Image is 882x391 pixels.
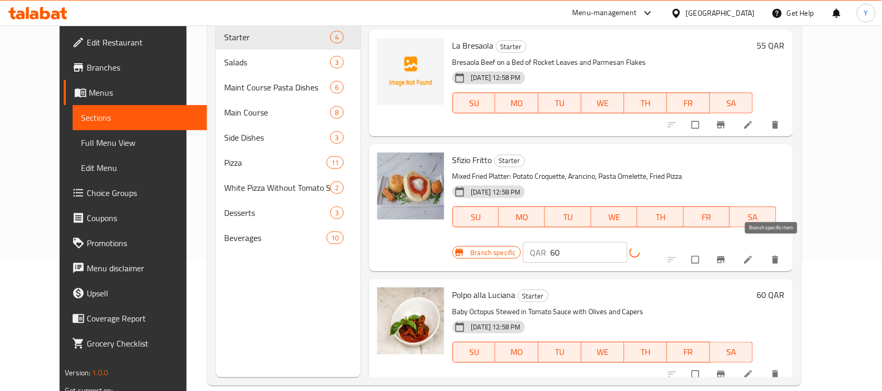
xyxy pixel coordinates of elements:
span: Full Menu View [81,136,199,149]
div: Main Course8 [216,100,360,125]
button: TH [637,206,683,227]
span: Starter [518,290,548,302]
div: [GEOGRAPHIC_DATA] [686,7,755,19]
img: La Bresaola [377,38,444,105]
button: MO [495,342,538,363]
button: MO [495,93,538,113]
span: Menu disclaimer [87,262,199,274]
button: Branch-specific-item [710,248,735,271]
span: 3 [331,57,343,67]
span: Branches [87,61,199,74]
div: Salads3 [216,50,360,75]
span: Choice Groups [87,187,199,199]
span: SU [457,210,495,225]
button: TH [624,342,667,363]
span: Side Dishes [224,131,330,144]
div: Menu-management [573,7,637,19]
div: items [330,56,343,68]
div: Desserts [224,206,330,219]
span: 2 [331,183,343,193]
button: SU [452,93,496,113]
span: Select to update [686,250,707,270]
div: items [330,181,343,194]
span: SA [714,344,749,360]
button: TU [545,206,591,227]
span: TU [543,96,577,111]
div: Beverages10 [216,225,360,250]
span: Sections [81,111,199,124]
p: Mixed Fried Platter: Potato Croquette, Arancino, Pasta Omelette, Fried Pizza [452,170,776,183]
img: Sfizio Fritto [377,153,444,220]
button: delete [764,248,789,271]
button: WE [591,206,637,227]
span: Y [864,7,868,19]
a: Edit menu item [743,120,756,130]
div: items [330,31,343,43]
span: Polpo alla Luciana [452,287,516,303]
a: Menu disclaimer [64,256,207,281]
span: Branch specific [467,248,520,258]
div: items [327,232,343,244]
div: items [330,206,343,219]
button: SA [710,93,753,113]
a: Coupons [64,205,207,231]
a: Choice Groups [64,180,207,205]
span: Coverage Report [87,312,199,325]
button: WE [582,93,624,113]
button: WE [582,342,624,363]
span: Beverages [224,232,327,244]
span: SA [734,210,772,225]
span: Select to update [686,115,707,135]
a: Branches [64,55,207,80]
a: Upsell [64,281,207,306]
div: White Pizza Without Tomato Sauce2 [216,175,360,200]
span: 6 [331,83,343,93]
div: Side Dishes3 [216,125,360,150]
span: [DATE] 12:58 PM [467,73,525,83]
nav: Menu sections [216,20,360,255]
span: Promotions [87,237,199,249]
a: Sections [73,105,207,130]
span: Menus [89,86,199,99]
span: FR [671,344,706,360]
span: Maint Course Pasta Dishes [224,81,330,94]
div: White Pizza Without Tomato Sauce [224,181,330,194]
p: QAR [530,246,547,259]
button: TU [539,342,582,363]
span: [DATE] 12:58 PM [467,187,525,197]
a: Edit menu item [743,369,756,379]
span: TU [549,210,587,225]
button: Branch-specific-item [710,113,735,136]
a: Promotions [64,231,207,256]
span: 3 [331,133,343,143]
button: MO [499,206,545,227]
span: WE [586,96,620,111]
button: FR [667,342,710,363]
span: WE [596,210,633,225]
button: delete [764,363,789,386]
h6: 55 QAR [757,38,785,53]
span: Starter [224,31,330,43]
span: 3 [331,208,343,218]
a: Edit menu item [743,255,756,265]
div: Pizza [224,156,327,169]
div: Maint Course Pasta Dishes6 [216,75,360,100]
div: Salads [224,56,330,68]
span: Main Course [224,106,330,119]
button: SA [710,342,753,363]
span: La Bresaola [452,38,494,53]
span: FR [671,96,706,111]
button: FR [667,93,710,113]
img: Polpo alla Luciana [377,287,444,354]
span: Coupons [87,212,199,224]
span: Upsell [87,287,199,300]
div: Starter [494,155,525,167]
a: Coverage Report [64,306,207,331]
span: TH [629,96,663,111]
span: Sfizio Fritto [452,152,492,168]
a: Menus [64,80,207,105]
span: MO [500,96,534,111]
span: MO [503,210,541,225]
span: Grocery Checklist [87,337,199,350]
